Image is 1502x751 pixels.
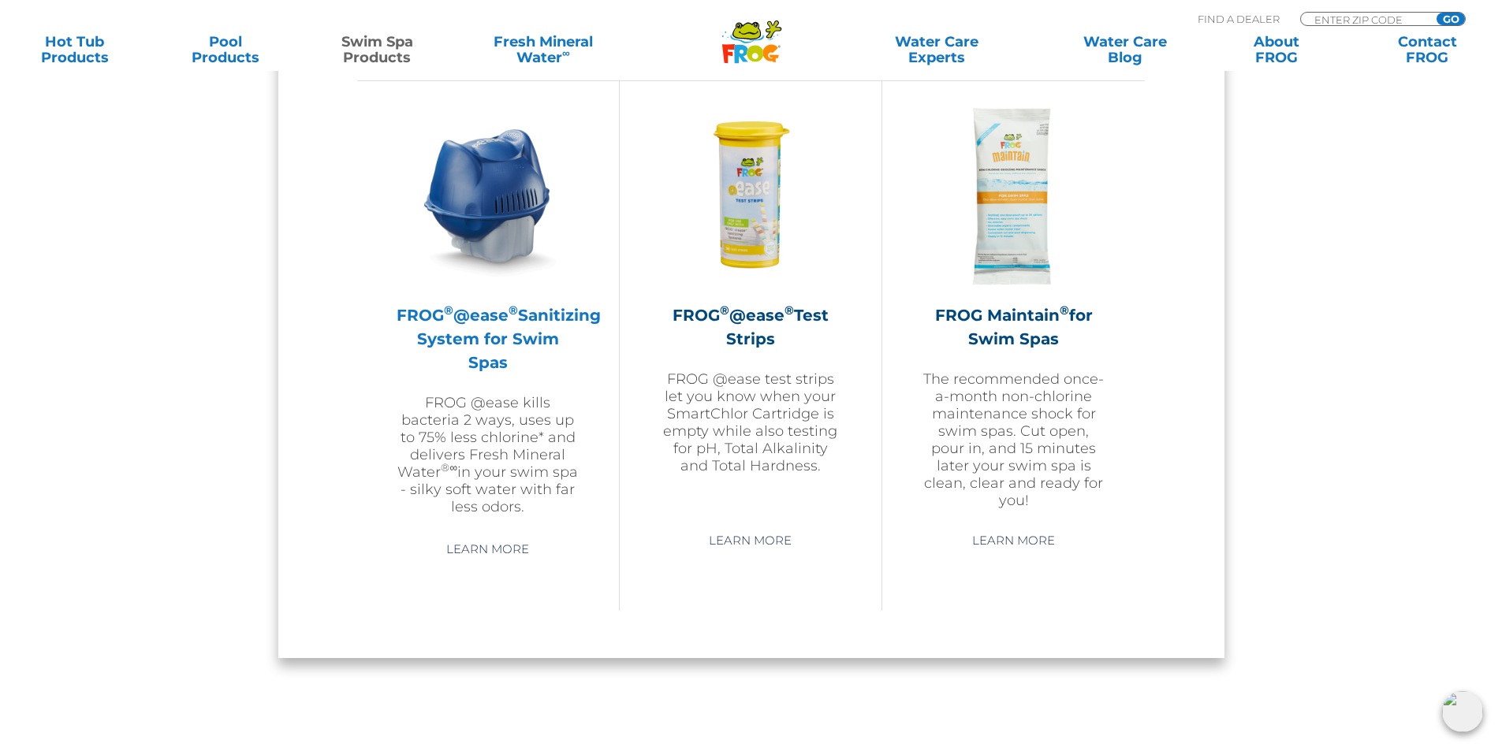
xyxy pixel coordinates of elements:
sup: ∞ [562,46,570,59]
a: FROG Maintain®for Swim SpasThe recommended once-a-month non-chlorine maintenance shock for swim s... [922,105,1105,515]
img: openIcon [1442,691,1483,732]
sup: ® [1060,303,1069,318]
a: Learn More [428,535,547,563]
a: ContactFROG [1369,34,1486,65]
a: FROG®@ease®Test StripsFROG @ease test strips let you know when your SmartChlor Cartridge is empty... [659,105,842,515]
a: Fresh MineralWater∞ [469,34,617,65]
img: ss-@ease-hero-300x300.png [397,105,580,288]
sup: ® [444,303,453,318]
a: Water CareBlog [1066,34,1183,65]
a: Learn More [954,526,1073,555]
a: Hot TubProducts [16,34,133,65]
input: GO [1437,13,1465,25]
sup: ®∞ [441,461,457,474]
img: ss-maintain-hero-300x300.png [922,105,1105,288]
a: Water CareExperts [841,34,1032,65]
p: The recommended once-a-month non-chlorine maintenance shock for swim spas. Cut open, pour in, and... [922,370,1105,509]
sup: ® [509,303,518,318]
img: FROG-@ease-TS-Bottle-300x300.png [659,105,842,288]
a: Learn More [691,526,810,555]
p: Find A Dealer [1198,12,1280,26]
a: PoolProducts [167,34,285,65]
h2: FROG @ease Test Strips [659,303,842,351]
h2: FROG @ease Sanitizing System for Swim Spas [397,303,580,374]
sup: ® [785,303,794,318]
sup: ® [720,303,729,318]
h2: FROG Maintain for Swim Spas [922,303,1105,351]
p: FROG @ease test strips let you know when your SmartChlor Cartridge is empty while also testing fo... [659,370,842,474]
a: Swim SpaProducts [319,34,436,65]
a: FROG®@ease®Sanitizing System for Swim SpasFROG @ease kills bacteria 2 ways, uses up to 75% less c... [397,105,580,515]
a: AboutFROG [1217,34,1335,65]
p: FROG @ease kills bacteria 2 ways, uses up to 75% less chlorine* and delivers Fresh Mineral Water ... [397,394,580,515]
input: Zip Code Form [1313,13,1419,26]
